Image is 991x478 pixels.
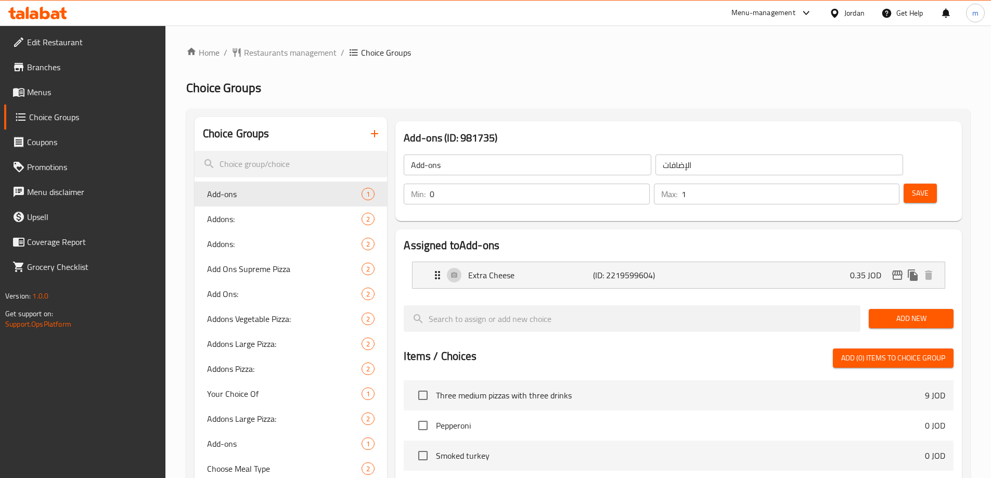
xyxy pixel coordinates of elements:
[411,188,426,200] p: Min:
[972,7,979,19] span: m
[890,267,905,283] button: edit
[921,267,936,283] button: delete
[436,389,925,402] span: Three medium pizzas with three drinks
[207,387,362,400] span: Your Choice Of
[195,256,388,281] div: Add Ons Supreme Pizza2
[362,264,374,274] span: 2
[32,289,48,303] span: 1.0.0
[27,186,157,198] span: Menu disclaimer
[731,7,795,19] div: Menu-management
[362,314,374,324] span: 2
[362,437,375,450] div: Choices
[186,76,261,99] span: Choice Groups
[905,267,921,283] button: duplicate
[203,126,269,141] h2: Choice Groups
[27,61,157,73] span: Branches
[195,231,388,256] div: Addons:2
[27,236,157,248] span: Coverage Report
[207,338,362,350] span: Addons Large Pizza:
[27,136,157,148] span: Coupons
[5,307,53,320] span: Get support on:
[362,338,375,350] div: Choices
[362,189,374,199] span: 1
[844,7,865,19] div: Jordan
[362,412,375,425] div: Choices
[224,46,227,59] li: /
[362,389,374,399] span: 1
[4,179,165,204] a: Menu disclaimer
[404,348,477,364] h2: Items / Choices
[207,412,362,425] span: Addons Large Pizza:
[4,55,165,80] a: Branches
[207,188,362,200] span: Add-ons
[362,288,375,300] div: Choices
[4,254,165,279] a: Grocery Checklist
[195,281,388,306] div: Add Ons:2
[195,356,388,381] div: Addons Pizza:2
[341,46,344,59] li: /
[231,46,337,59] a: Restaurants management
[925,389,945,402] p: 9 JOD
[404,305,860,332] input: search
[436,419,925,432] span: Pepperoni
[4,154,165,179] a: Promotions
[869,309,954,328] button: Add New
[661,188,677,200] p: Max:
[207,462,362,475] span: Choose Meal Type
[436,449,925,462] span: Smoked turkey
[244,46,337,59] span: Restaurants management
[207,437,362,450] span: Add-ons
[207,263,362,275] span: Add Ons Supreme Pizza
[4,30,165,55] a: Edit Restaurant
[4,229,165,254] a: Coverage Report
[404,130,954,146] h3: Add-ons (ID: 981735)
[413,262,945,288] div: Expand
[195,151,388,177] input: search
[27,161,157,173] span: Promotions
[362,214,374,224] span: 2
[912,187,929,200] span: Save
[195,182,388,206] div: Add-ons1
[27,211,157,223] span: Upsell
[207,288,362,300] span: Add Ons:
[5,317,71,331] a: Support.OpsPlatform
[925,449,945,462] p: 0 JOD
[186,46,220,59] a: Home
[29,111,157,123] span: Choice Groups
[195,406,388,431] div: Addons Large Pizza:2
[195,206,388,231] div: Addons:2
[207,213,362,225] span: Addons:
[833,348,954,368] button: Add (0) items to choice group
[404,238,954,253] h2: Assigned to Add-ons
[362,464,374,474] span: 2
[207,238,362,250] span: Addons:
[4,80,165,105] a: Menus
[362,188,375,200] div: Choices
[362,414,374,424] span: 2
[593,269,676,281] p: (ID: 2219599604)
[195,431,388,456] div: Add-ons1
[27,261,157,273] span: Grocery Checklist
[362,364,374,374] span: 2
[412,415,434,436] span: Select choice
[207,313,362,325] span: Addons Vegetable Pizza:
[195,331,388,356] div: Addons Large Pizza:2
[362,313,375,325] div: Choices
[5,289,31,303] span: Version:
[27,36,157,48] span: Edit Restaurant
[412,384,434,406] span: Select choice
[4,130,165,154] a: Coupons
[362,239,374,249] span: 2
[841,352,945,365] span: Add (0) items to choice group
[361,46,411,59] span: Choice Groups
[186,46,970,59] nav: breadcrumb
[404,257,954,293] li: Expand
[4,105,165,130] a: Choice Groups
[850,269,890,281] p: 0.35 JOD
[412,445,434,467] span: Select choice
[362,289,374,299] span: 2
[925,419,945,432] p: 0 JOD
[362,363,375,375] div: Choices
[904,184,937,203] button: Save
[195,306,388,331] div: Addons Vegetable Pizza:2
